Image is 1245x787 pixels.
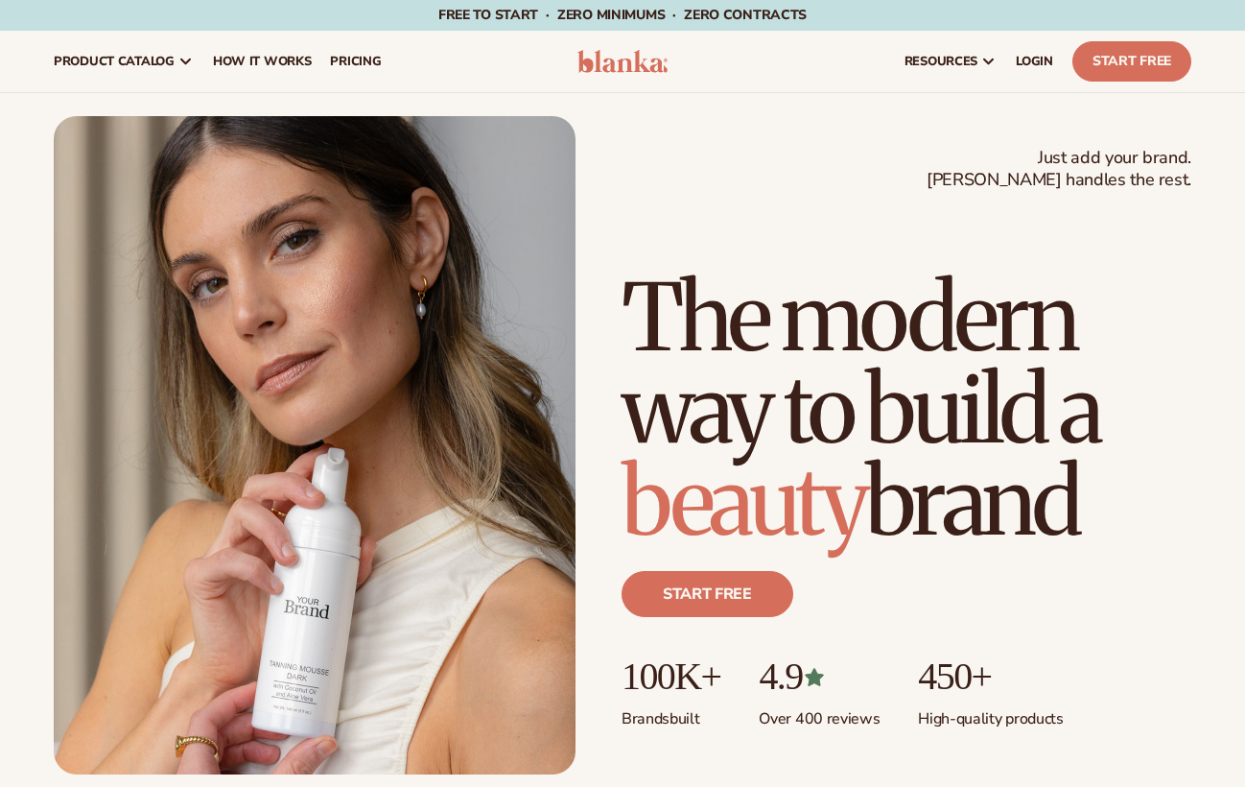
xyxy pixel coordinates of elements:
[1072,41,1191,82] a: Start Free
[622,698,720,729] p: Brands built
[895,31,1006,92] a: resources
[54,116,576,775] img: Female holding tanning mousse.
[1016,54,1053,69] span: LOGIN
[904,54,977,69] span: resources
[759,656,880,698] p: 4.9
[330,54,381,69] span: pricing
[622,571,793,617] a: Start free
[213,54,312,69] span: How It Works
[577,50,668,73] img: logo
[44,31,203,92] a: product catalog
[320,31,390,92] a: pricing
[622,444,865,560] span: beauty
[622,656,720,698] p: 100K+
[438,6,807,24] span: Free to start · ZERO minimums · ZERO contracts
[918,656,1063,698] p: 450+
[203,31,321,92] a: How It Works
[54,54,175,69] span: product catalog
[927,147,1191,192] span: Just add your brand. [PERSON_NAME] handles the rest.
[918,698,1063,729] p: High-quality products
[1006,31,1063,92] a: LOGIN
[622,272,1191,548] h1: The modern way to build a brand
[759,698,880,729] p: Over 400 reviews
